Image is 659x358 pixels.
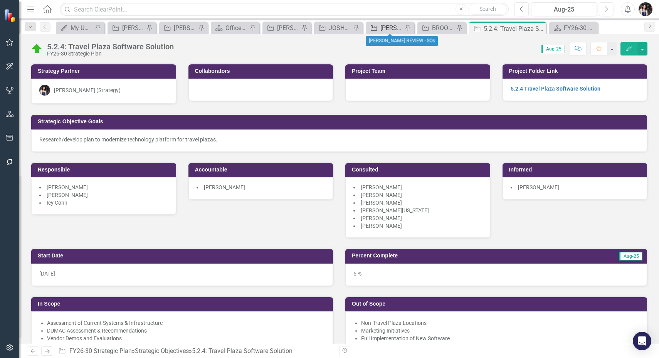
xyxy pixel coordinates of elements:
[71,23,93,33] div: My Updates
[361,215,402,221] span: [PERSON_NAME]
[352,301,643,307] h3: Out of Scope
[368,23,403,33] a: [PERSON_NAME] REVIEW - SOs
[195,167,329,173] h3: Accountable
[639,2,652,16] img: Layla Freeman
[213,23,248,33] a: Office of Strategy Continuous Improvement Initiatives
[38,119,643,124] h3: Strategic Objective Goals
[534,5,594,14] div: Aug-25
[352,167,486,173] h3: Consulted
[47,319,325,327] li: Assessment of Current Systems & Infrastructure
[47,51,174,57] div: FY26-30 Strategic Plan
[484,24,544,34] div: 5.2.4: Travel Plaza Software Solution
[38,167,172,173] h3: Responsible
[511,86,600,92] a: 5.2.4 Travel Plaza Software Solution
[361,334,639,342] li: Full Implementation of New Software
[47,200,67,206] span: Icy Conn
[109,23,145,33] a: [PERSON_NAME]'s Team's Action Plans
[509,167,644,173] h3: Informed
[47,327,325,334] li: DUMAC Assessment & Recommendations
[531,2,597,16] button: Aug-25
[352,253,542,259] h3: Percent Complete
[361,223,402,229] span: [PERSON_NAME]
[361,184,402,190] span: [PERSON_NAME]
[329,23,351,33] div: JOSH REVIEW - CAPITAL
[47,192,88,198] span: [PERSON_NAME]
[366,36,438,46] div: [PERSON_NAME] REVIEW - SOs
[39,136,639,143] div: Research/develop plan to modernize technology platform for travel plazas.
[316,23,351,33] a: JOSH REVIEW - CAPITAL
[541,45,565,53] span: Aug-25
[161,23,196,33] a: [PERSON_NAME]'s Team's SOs FY20-FY25
[47,342,325,350] li: Requirements Gathering
[54,86,121,94] div: [PERSON_NAME] (Strategy)
[38,253,329,259] h3: Start Date
[174,23,196,33] div: [PERSON_NAME]'s Team's SOs FY20-FY25
[509,68,644,74] h3: Project Folder Link
[69,347,132,355] a: FY26-30 Strategic Plan
[31,43,43,55] img: On Target
[4,9,17,22] img: ClearPoint Strategy
[204,184,245,190] span: [PERSON_NAME]
[225,23,248,33] div: Office of Strategy Continuous Improvement Initiatives
[60,3,509,16] input: Search ClearPoint...
[264,23,299,33] a: [PERSON_NAME] REVIEW
[277,23,299,33] div: [PERSON_NAME] REVIEW
[122,23,145,33] div: [PERSON_NAME]'s Team's Action Plans
[39,85,50,96] img: Layla Freeman
[195,68,329,74] h3: Collaborators
[345,264,647,286] div: 5 %
[38,68,172,74] h3: Strategy Partner
[58,23,93,33] a: My Updates
[361,327,639,334] li: Marketing Initiatives
[564,23,596,33] div: FY26-30 Strategic Plan
[58,347,333,356] div: » »
[633,332,651,350] div: Open Intercom Messenger
[551,23,596,33] a: FY26-30 Strategic Plan
[380,23,403,33] div: [PERSON_NAME] REVIEW - SOs
[619,252,642,261] span: Aug-25
[518,184,559,190] span: [PERSON_NAME]
[361,207,429,213] span: [PERSON_NAME][US_STATE]
[192,347,293,355] div: 5.2.4: Travel Plaza Software Solution
[361,200,402,206] span: [PERSON_NAME]
[361,192,402,198] span: [PERSON_NAME]
[432,23,454,33] div: BROOKLYN REVIEW
[135,347,189,355] a: Strategic Objectives
[361,319,639,327] li: Non-Travel Plaza Locations
[47,184,88,190] span: [PERSON_NAME]
[39,271,55,277] span: [DATE]
[352,68,486,74] h3: Project Team
[47,42,174,51] div: 5.2.4: Travel Plaza Software Solution
[479,6,496,12] span: Search
[419,23,454,33] a: BROOKLYN REVIEW
[38,301,329,307] h3: In Scope
[468,4,507,15] button: Search
[47,334,325,342] li: Vendor Demos and Evaluations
